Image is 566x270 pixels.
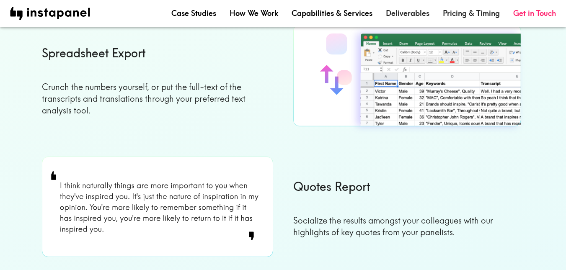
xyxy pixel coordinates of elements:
p: Crunch the numbers yourself, or put the full-text of the transcripts and translations through you... [42,87,273,123]
img: Recruit & Record [42,163,273,263]
a: How We Work [230,8,278,18]
a: Capabilities & Services [292,8,372,18]
img: instapanel [10,7,90,20]
img: Recruit & Record [293,31,525,140]
h6: Spreadsheet Export [42,51,273,67]
p: Socialize the results amongst your colleagues with our highlights of key quotes from your panelists. [293,221,525,244]
a: Case Studies [171,8,216,18]
a: Pricing & Timing [443,8,500,18]
a: Deliverables [386,8,429,18]
a: Get in Touch [513,8,556,18]
h6: Quotes Report [293,185,525,201]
